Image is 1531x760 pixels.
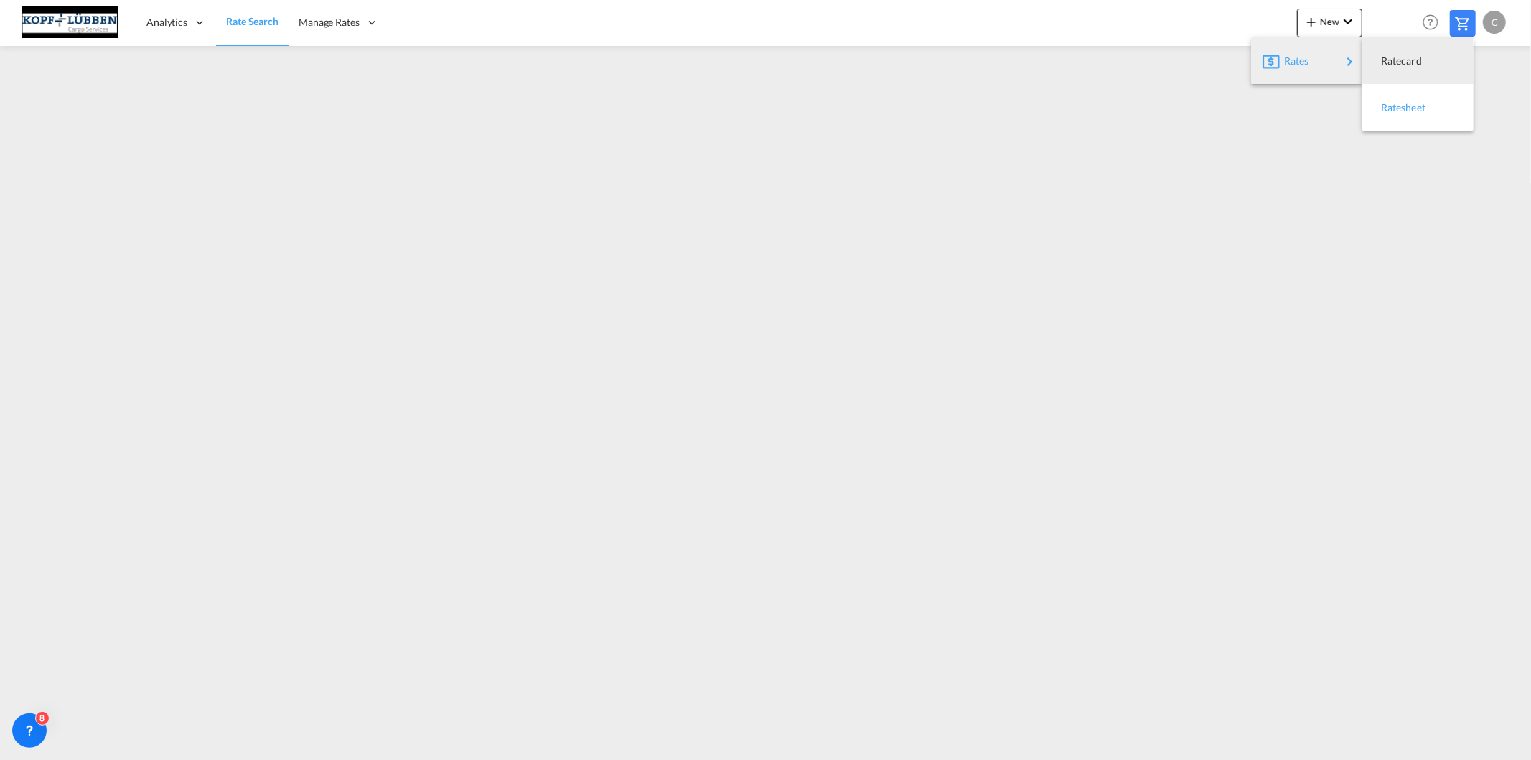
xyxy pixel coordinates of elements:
[1374,90,1462,126] div: Ratesheet
[1381,93,1397,122] span: Ratesheet
[1381,47,1397,75] span: Ratecard
[1374,43,1462,79] div: Ratecard
[1342,53,1359,70] md-icon: icon-chevron-right
[1284,47,1301,75] span: Rates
